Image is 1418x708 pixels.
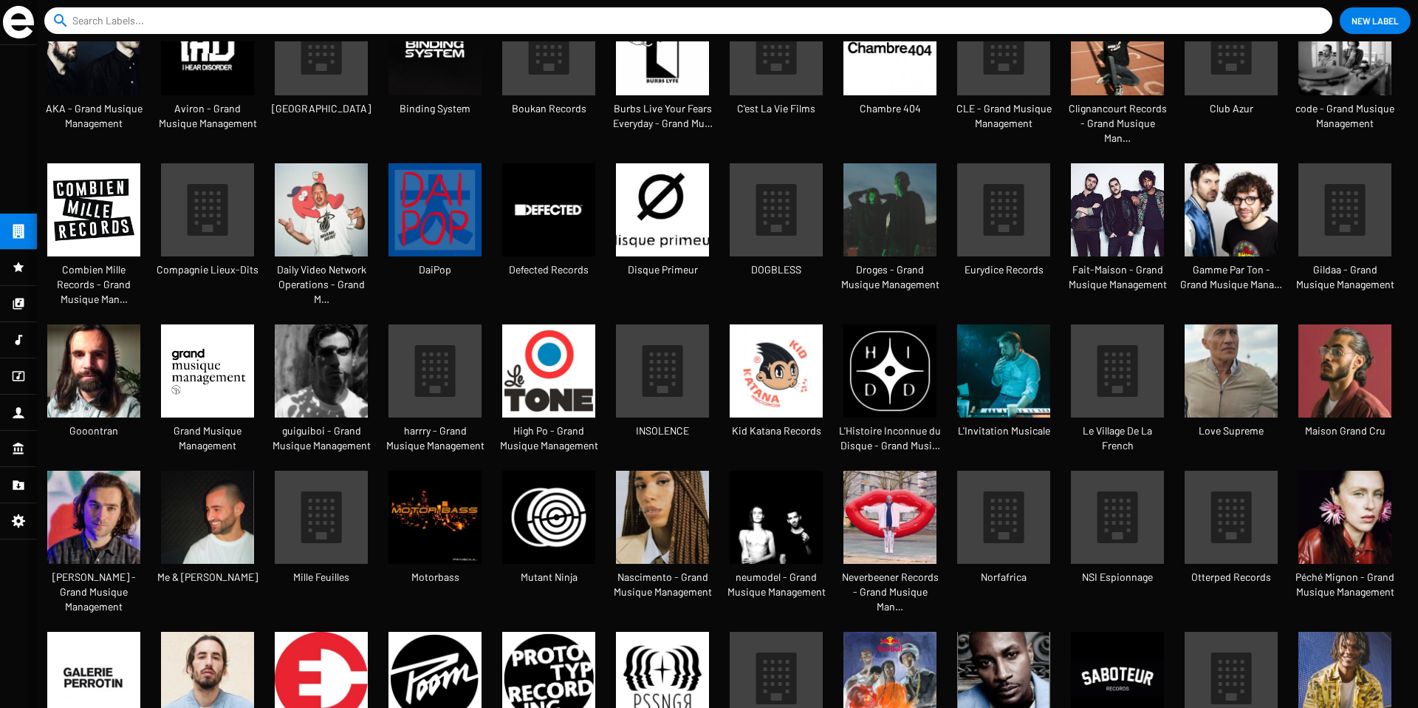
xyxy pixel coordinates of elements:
button: New Label [1340,7,1411,34]
span: Nascimento - Grand Musique Management [606,570,719,599]
a: Gamme Par Ton - Grand Musique Mana… [1174,163,1288,310]
img: telechargement-%281%29.png [161,324,254,418]
img: Peur-Bleue-4.jpg [1185,163,1278,256]
a: Daily Video Network Operations - Grand M… [264,163,378,324]
img: 0028544411_10.jpeg [730,324,823,418]
a: Gildaa - Grand Musique Management [1288,163,1402,310]
img: deen-burbigo-retour-decembre.jpeg [1298,324,1391,418]
span: [PERSON_NAME] - Grand Musique Management [37,570,151,614]
span: C'est La Vie Films [719,101,833,116]
a: High Po - Grand Musique Management [492,324,606,471]
span: Neverbeener Records - Grand Musique Man… [833,570,947,614]
img: unnamed.jpg [502,471,595,564]
a: Neverbeener Records - Grand Musique Man… [833,471,947,632]
span: Maison Grand Cru [1288,423,1402,438]
a: Gooontran [37,324,151,456]
img: 026-46-%28c%29-Merci-de-crediter-Emma-Le-Doyen_0.jpg [1185,324,1278,418]
a: Norfafrica [947,471,1061,602]
img: Bon-Voyage-Organisation---merci-de-crediter-Lionel-Rigal11.jpg [957,324,1050,418]
span: Mutant Ninja [492,570,606,585]
span: guiguiboi - Grand Musique Management [264,423,378,453]
span: Droges - Grand Musique Management [833,262,947,292]
a: Defected Records [492,163,606,295]
span: Clignancourt Records - Grand Musique Man… [1061,101,1174,146]
input: Search Labels... [72,7,1310,34]
img: 000419860025-1-%28merci-de-crediter-Pierre-Ange-Carlotti%29.jpg [1298,471,1391,564]
a: NSI Espionnage [1061,471,1174,602]
span: DOGBLESS [719,262,833,277]
a: AKA - Grand Musique Management [37,2,151,149]
span: Eurydice Records [947,262,1061,277]
span: Mille Feuilles [264,570,378,585]
a: INSOLENCE [606,324,719,456]
a: Otterped Records [1174,471,1288,602]
a: L'Histoire Inconnue du Disque - Grand Musi… [833,324,947,471]
span: Binding System [378,101,492,116]
span: Me & [PERSON_NAME] [151,570,264,585]
img: MOTORBASS_PANSOUL_COVER_2000x2000px.jpg [388,471,482,564]
span: Grand Musique Management [151,423,264,453]
a: [GEOGRAPHIC_DATA] [264,2,378,134]
a: Motorbass [378,471,492,602]
mat-icon: search [52,12,69,30]
a: Burbs Live Your Fears Everyday - Grand Mu… [606,2,719,149]
a: Aviron - Grand Musique Management [151,2,264,149]
span: Fait-Maison - Grand Musique Management [1061,262,1174,292]
a: Mille Feuilles [264,471,378,602]
span: Gooontran [37,423,151,438]
span: Kid Katana Records [719,423,833,438]
img: profile-pic_0.jpg [161,2,254,95]
span: New Label [1352,7,1399,34]
span: Disque Primeur [606,262,719,277]
a: L'Invitation Musicale [947,324,1061,456]
img: Argentique-NB.jpg [1298,2,1391,95]
a: Clignancourt Records - Grand Musique Man… [1061,2,1174,163]
span: High Po - Grand Musique Management [492,423,606,453]
span: Le Village De La French [1061,423,1174,453]
span: code - Grand Musique Management [1288,101,1402,131]
span: NSI Espionnage [1061,570,1174,585]
img: MATIAS_ENAUT_CREDIT-CLEMENT-HARPILLARD.jpeg [47,471,140,564]
span: Club Azur [1174,101,1288,116]
span: DaiPop [378,262,492,277]
span: Péché Mignon - Grand Musique Management [1288,570,1402,599]
span: L'Histoire Inconnue du Disque - Grand Musi… [833,423,947,453]
a: Maison Grand Cru [1288,324,1402,456]
img: aka.jpeg [47,2,140,95]
a: Club Azur [1174,2,1288,134]
span: Gamme Par Ton - Grand Musique Mana… [1174,262,1288,292]
span: AKA - Grand Musique Management [37,101,151,131]
img: HIDD_nb_500.jpg [843,324,936,418]
img: L-1382110-1512472918-6202-jpeg.jpg [388,163,482,256]
a: guiguiboi - Grand Musique Management [264,324,378,471]
img: GHz2nKFQ.jpeg [730,471,823,564]
a: Binding System [378,2,492,134]
span: Gildaa - Grand Musique Management [1288,262,1402,292]
a: CLE - Grand Musique Management [947,2,1061,149]
span: [GEOGRAPHIC_DATA] [264,101,378,116]
img: Capture-d-ecran-2023-03-16-a-13-57-15_0.png [161,471,254,564]
a: Droges - Grand Musique Management [833,163,947,310]
a: harrry - Grand Musique Management [378,324,492,471]
span: Daily Video Network Operations - Grand M… [264,262,378,307]
a: Nascimento - Grand Musique Management [606,471,719,617]
span: Otterped Records [1174,570,1288,585]
a: code - Grand Musique Management [1288,2,1402,149]
img: TAURELLE.jpg [47,324,140,418]
img: telechargement.jpeg [1071,163,1164,256]
a: Boukan Records [492,2,606,134]
a: Combien Mille Records - Grand Musique Man… [37,163,151,324]
img: 558072_670340176319958_459625778_n.jpeg [843,2,936,95]
a: Love Supreme [1174,324,1288,456]
img: Guillaume_Ferran_credit_Clemence_Losfeld.jpeg [275,324,368,418]
img: L-43574-1345722951-2832-jpeg.jpg [616,163,709,256]
span: harrry - Grand Musique Management [378,423,492,453]
img: Yndi.jpg [616,471,709,564]
img: avatars-000195342118-aql7fg-t500x500.jpg [502,324,595,418]
span: L'Invitation Musicale [947,423,1061,438]
a: Fait-Maison - Grand Musique Management [1061,163,1174,310]
a: DOGBLESS [719,163,833,295]
img: One-Trick-Pony.jpg [843,471,936,564]
a: Péché Mignon - Grand Musique Management [1288,471,1402,617]
span: Love Supreme [1174,423,1288,438]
